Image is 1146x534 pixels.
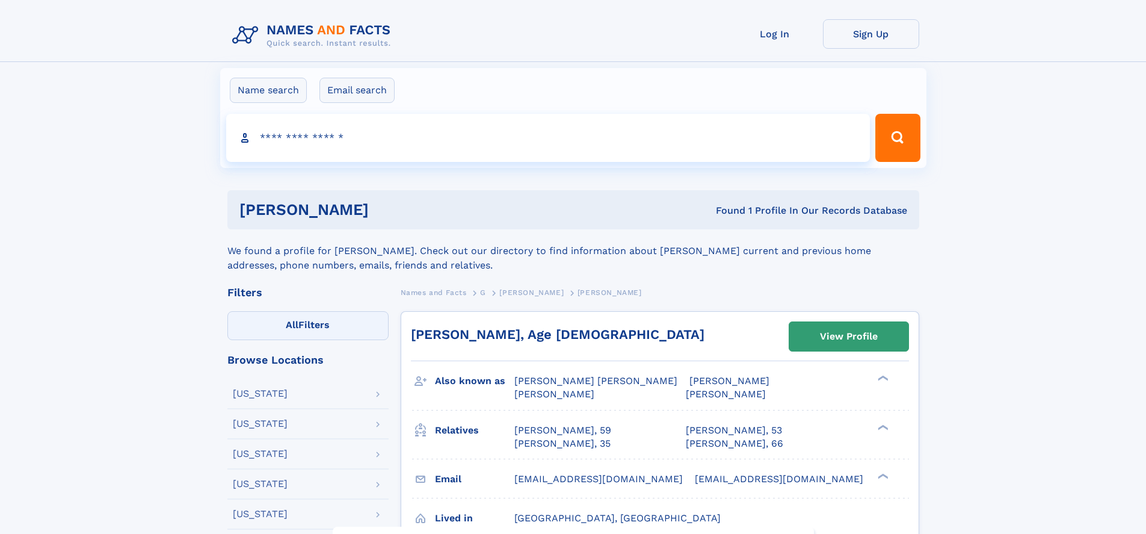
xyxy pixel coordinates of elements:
[875,374,889,382] div: ❯
[226,114,870,162] input: search input
[875,472,889,480] div: ❯
[435,371,514,391] h3: Also known as
[686,388,766,400] span: [PERSON_NAME]
[789,322,908,351] a: View Profile
[227,287,389,298] div: Filters
[499,288,564,297] span: [PERSON_NAME]
[514,437,611,450] a: [PERSON_NAME], 35
[542,204,907,217] div: Found 1 Profile In Our Records Database
[435,469,514,489] h3: Email
[435,420,514,441] h3: Relatives
[480,288,486,297] span: G
[319,78,395,103] label: Email search
[227,229,919,273] div: We found a profile for [PERSON_NAME]. Check out our directory to find information about [PERSON_N...
[401,285,467,300] a: Names and Facts
[727,19,823,49] a: Log In
[227,311,389,340] label: Filters
[286,319,298,331] span: All
[514,473,683,485] span: [EMAIL_ADDRESS][DOMAIN_NAME]
[233,479,288,489] div: [US_STATE]
[875,114,920,162] button: Search Button
[233,389,288,399] div: [US_STATE]
[499,285,564,300] a: [PERSON_NAME]
[227,355,389,365] div: Browse Locations
[686,424,782,437] a: [PERSON_NAME], 53
[514,388,594,400] span: [PERSON_NAME]
[233,449,288,459] div: [US_STATE]
[233,509,288,519] div: [US_STATE]
[230,78,307,103] label: Name search
[514,375,677,387] span: [PERSON_NAME] [PERSON_NAME]
[514,512,721,524] span: [GEOGRAPHIC_DATA], [GEOGRAPHIC_DATA]
[435,508,514,529] h3: Lived in
[578,288,642,297] span: [PERSON_NAME]
[239,202,543,217] h1: [PERSON_NAME]
[823,19,919,49] a: Sign Up
[820,323,878,350] div: View Profile
[695,473,863,485] span: [EMAIL_ADDRESS][DOMAIN_NAME]
[480,285,486,300] a: G
[689,375,769,387] span: [PERSON_NAME]
[514,424,611,437] a: [PERSON_NAME], 59
[227,19,401,52] img: Logo Names and Facts
[411,327,704,342] a: [PERSON_NAME], Age [DEMOGRAPHIC_DATA]
[686,437,783,450] a: [PERSON_NAME], 66
[233,419,288,429] div: [US_STATE]
[875,423,889,431] div: ❯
